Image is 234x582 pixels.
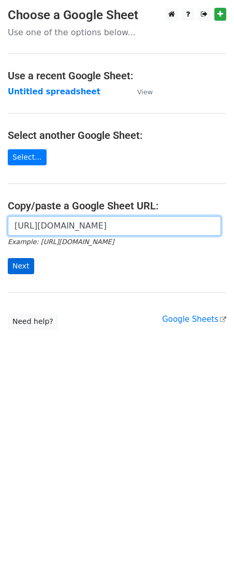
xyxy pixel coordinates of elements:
a: Select... [8,149,47,165]
a: Google Sheets [162,315,226,324]
input: Paste your Google Sheet URL here [8,216,221,236]
h4: Copy/paste a Google Sheet URL: [8,200,226,212]
h3: Choose a Google Sheet [8,8,226,23]
small: Example: [URL][DOMAIN_NAME] [8,238,114,246]
a: View [127,87,153,96]
input: Next [8,258,34,274]
small: View [137,88,153,96]
h4: Select another Google Sheet: [8,129,226,141]
p: Use one of the options below... [8,27,226,38]
a: Need help? [8,314,58,330]
a: Untitled spreadsheet [8,87,100,96]
iframe: Chat Widget [182,532,234,582]
h4: Use a recent Google Sheet: [8,69,226,82]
